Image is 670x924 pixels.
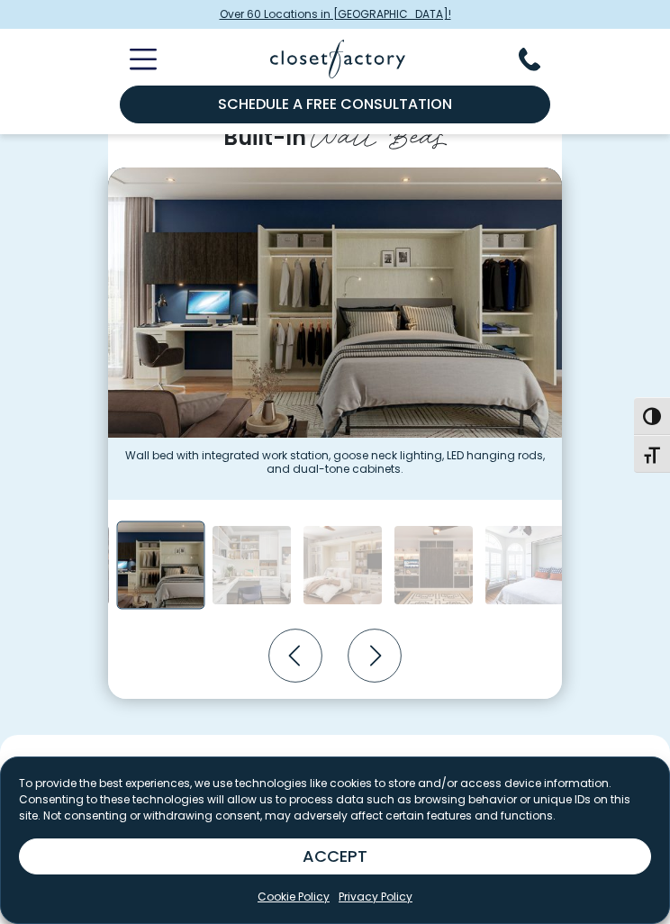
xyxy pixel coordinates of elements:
[223,90,532,152] span: with Built-In
[263,623,328,688] button: Previous slide
[519,48,562,71] button: Phone Number
[117,521,205,610] img: Wall bed with integrated work station, goose neck lighting, LED hanging rods, and dual-tone cabin...
[484,525,565,605] img: Murphy bed with a hidden frame wall feature
[19,838,651,874] button: ACCEPT
[270,40,405,78] img: Closet Factory Logo
[342,623,407,688] button: Next slide
[339,889,412,905] a: Privacy Policy
[108,49,157,70] button: Toggle Mobile Menu
[394,525,474,605] img: Contemporary two-tone wall bed in dark espresso and light ash, surrounded by integrated media cab...
[108,168,562,438] img: Wall bed with integrated work station, goose neck lighting, LED hanging rods, and dual-tone cabin...
[108,438,562,500] figcaption: Wall bed with integrated work station, goose neck lighting, LED hanging rods, and dual-tone cabin...
[120,86,551,123] a: Schedule a Free Consultation
[634,435,670,473] button: Toggle Font size
[303,525,383,605] img: Elegant cream-toned wall bed with TV display, decorative shelving, and frosted glass cabinet doors
[634,397,670,435] button: Toggle High Contrast
[212,525,292,605] img: Wall bed built into shaker cabinetry in office, includes crown molding and goose neck lighting.
[220,6,451,23] span: Over 60 Locations in [GEOGRAPHIC_DATA]!
[19,775,651,824] p: To provide the best experiences, we use technologies like cookies to store and/or access device i...
[258,889,330,905] a: Cookie Policy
